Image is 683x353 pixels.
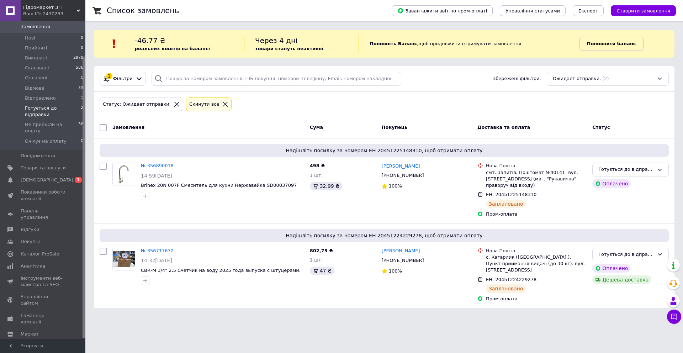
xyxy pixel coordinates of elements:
div: [PHONE_NUMBER] [380,171,425,180]
img: :exclamation: [109,38,120,49]
button: Створити замовлення [611,5,676,16]
span: 100% [389,183,402,189]
span: Покупець [382,125,408,130]
span: 2978 [73,55,83,61]
div: 32.99 ₴ [310,182,342,190]
span: Нові [25,35,35,41]
button: Завантажити звіт по пром-оплаті [392,5,493,16]
span: Покупці [21,238,40,245]
span: Виконані [25,55,47,61]
span: 33 [78,85,83,91]
a: Створити замовлення [604,8,676,13]
span: Управління статусами [505,8,560,14]
a: Фото товару [112,248,135,270]
a: № 356717672 [141,248,174,253]
a: СВК-М 3/4" 2,5 Счетчик на воду 2025 года выпуска с штуцерами. [141,268,301,273]
span: Фільтри [113,75,133,82]
span: 36 [78,121,83,134]
div: 1 [106,73,112,79]
b: Поповніть Баланс [370,41,417,46]
span: Каталог ProSale [21,251,59,257]
b: реальних коштів на балансі [135,46,210,51]
b: Поповнити баланс [587,41,636,46]
span: Гаманець компанії [21,312,66,325]
div: Ваш ID: 2430233 [23,11,85,17]
img: Фото товару [113,251,135,268]
a: [PERSON_NAME] [382,248,420,254]
span: Замовлення [21,23,50,30]
span: Показники роботи компанії [21,189,66,202]
span: Надішліть посилку за номером ЕН 20451224229278, щоб отримати оплату [102,232,666,239]
b: товари стануть неактивні [255,46,323,51]
span: 1 [81,95,83,101]
span: 0 [81,35,83,41]
span: Статус [592,125,610,130]
div: Пром-оплата [486,296,587,302]
button: Управління статусами [500,5,566,16]
span: Замовлення [112,125,144,130]
span: Аналітика [21,263,45,269]
div: Оплачено [592,264,631,273]
span: -46.77 ₴ [135,36,165,45]
div: Заплановано [486,284,526,293]
span: 802,75 ₴ [310,248,333,253]
div: Нова Пошта [486,163,587,169]
span: Повідомлення [21,153,55,159]
input: Пошук за номером замовлення, ПІБ покупця, номером телефону, Email, номером накладної [152,72,401,86]
span: (2) [602,76,609,81]
span: 0 [81,75,83,81]
div: с. Кагарлик ([GEOGRAPHIC_DATA].), Пункт приймання-видачі (до 30 кг): вул. [STREET_ADDRESS] [486,254,587,274]
a: № 356890018 [141,163,174,168]
span: Збережені фільтри: [493,75,541,82]
span: Експорт [578,8,598,14]
span: Панель управління [21,208,66,221]
span: 1 шт. [310,173,323,178]
span: Прийняті [25,45,47,51]
a: Фото товару [112,163,135,185]
div: Готується до відправки [598,166,654,173]
span: Завантажити звіт по пром-оплаті [397,7,487,14]
h1: Список замовлень [107,6,179,15]
div: Cкинути все [188,101,221,108]
span: Відмова [25,85,44,91]
button: Чат з покупцем [667,310,681,324]
span: Відгуки [21,226,39,233]
span: 0 [81,138,83,144]
a: Поповнити баланс [579,37,644,51]
div: [PHONE_NUMBER] [380,256,425,265]
div: Оплачено [592,179,631,188]
span: 498 ₴ [310,163,325,168]
span: Інструменти веб-майстра та SEO [21,275,66,288]
span: 586 [76,65,83,71]
div: смт. Запитів, Поштомат №40141: вул. [STREET_ADDRESS] (маг. "Рукавичка" праворуч від входу) [486,169,587,189]
span: 1 шт. [310,257,323,263]
span: 14:59[DATE] [141,173,172,179]
span: Ожидает отправки. [553,75,601,82]
span: Через 4 дні [255,36,298,45]
div: Заплановано [486,200,526,208]
a: Brinex 20N 007F Смеситель для кухни Нержавейка SD00037097 [141,183,297,188]
span: Гiдромаркет ЗП [23,4,76,11]
span: Товари та послуги [21,165,66,171]
span: 100% [389,268,402,274]
span: 0 [81,45,83,51]
div: 47 ₴ [310,267,334,275]
span: Маркет [21,331,39,337]
span: Оплачені [25,75,47,81]
span: Очікує на оплату [25,138,67,144]
div: Готується до відправки [598,251,654,258]
div: Статус: Ожидает отправки. [101,101,172,108]
div: , щоб продовжити отримувати замовлення [359,36,579,52]
span: ЕН: 20451224229278 [486,277,536,282]
a: [PERSON_NAME] [382,163,420,170]
span: [DEMOGRAPHIC_DATA] [21,177,73,183]
span: ЕН: 20451225148310 [486,192,536,197]
img: Фото товару [113,163,135,185]
div: Нова Пошта [486,248,587,254]
span: Cума [310,125,323,130]
span: Надішліть посилку за номером ЕН 20451225148310, щоб отримати оплату [102,147,666,154]
span: Створити замовлення [616,8,670,14]
button: Експорт [573,5,604,16]
span: 14:32[DATE] [141,258,172,263]
div: Пром-оплата [486,211,587,217]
